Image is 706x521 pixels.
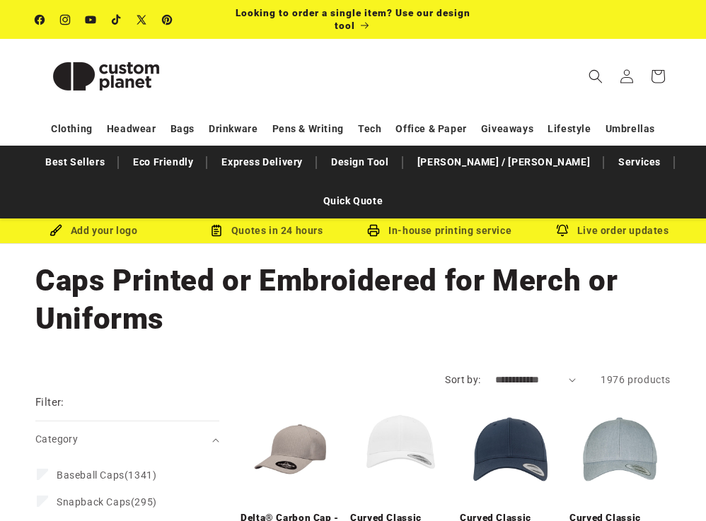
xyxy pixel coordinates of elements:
[556,224,569,237] img: Order updates
[35,433,78,445] span: Category
[35,421,219,457] summary: Category (0 selected)
[353,222,526,240] div: In-house printing service
[580,61,611,92] summary: Search
[367,224,380,237] img: In-house printing
[358,117,381,141] a: Tech
[38,150,112,175] a: Best Sellers
[35,262,671,338] h1: Caps Printed or Embroidered for Merch or Uniforms
[170,117,195,141] a: Bags
[126,150,200,175] a: Eco Friendly
[51,117,93,141] a: Clothing
[209,117,257,141] a: Drinkware
[324,150,396,175] a: Design Tool
[606,117,655,141] a: Umbrellas
[50,224,62,237] img: Brush Icon
[107,117,156,141] a: Headwear
[611,150,668,175] a: Services
[57,469,125,481] span: Baseball Caps
[35,45,177,108] img: Custom Planet
[481,117,533,141] a: Giveaways
[7,222,180,240] div: Add your logo
[548,117,591,141] a: Lifestyle
[180,222,354,240] div: Quotes in 24 hours
[236,7,470,31] span: Looking to order a single item? Use our design tool
[57,496,157,508] span: (295)
[316,189,390,213] a: Quick Quote
[57,496,131,508] span: Snapback Caps
[445,374,480,385] label: Sort by:
[30,39,183,113] a: Custom Planet
[601,374,671,385] span: 1976 products
[57,469,156,481] span: (1341)
[526,222,700,240] div: Live order updates
[272,117,344,141] a: Pens & Writing
[214,150,310,175] a: Express Delivery
[410,150,597,175] a: [PERSON_NAME] / [PERSON_NAME]
[35,394,64,411] h2: Filter:
[395,117,466,141] a: Office & Paper
[210,224,223,237] img: Order Updates Icon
